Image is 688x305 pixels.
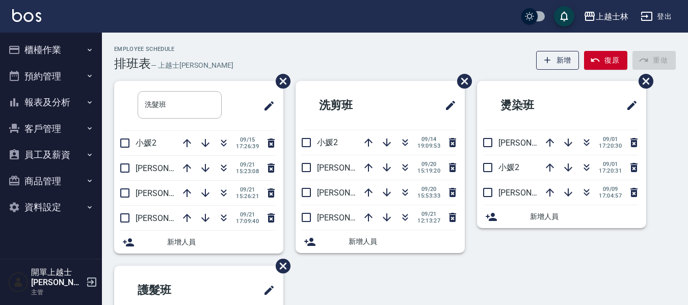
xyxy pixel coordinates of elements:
span: 15:26:21 [236,193,259,200]
span: 12:13:27 [417,217,440,224]
h2: 燙染班 [485,87,585,124]
span: 刪除班表 [268,251,292,281]
button: 預約管理 [4,63,98,90]
span: 15:23:08 [236,168,259,175]
span: 09/21 [236,211,259,218]
span: 修改班表的標題 [438,93,457,118]
button: 復原 [584,51,627,70]
h5: 開單上越士[PERSON_NAME] [31,267,83,288]
h3: 排班表 [114,57,151,71]
span: [PERSON_NAME]12 [317,213,387,223]
span: 09/21 [417,211,440,217]
span: 新增人員 [167,237,275,247]
button: 登出 [637,7,676,26]
span: 17:20:31 [599,168,622,174]
div: 新增人員 [296,230,465,253]
span: [PERSON_NAME]8 [317,188,383,198]
span: 17:09:40 [236,218,259,225]
span: [PERSON_NAME]12 [317,163,387,173]
h2: Employee Schedule [114,46,233,52]
span: 09/09 [599,186,622,192]
span: [PERSON_NAME]12 [136,163,206,173]
span: 15:19:20 [417,168,440,174]
span: 修改班表的標題 [257,278,275,302]
span: [PERSON_NAME]8 [498,138,564,148]
div: 新增人員 [477,205,646,228]
span: 小媛2 [317,137,338,147]
button: 資料設定 [4,194,98,220]
span: 新增人員 [530,211,638,222]
span: 小媛2 [136,138,156,148]
span: 15:53:33 [417,192,440,199]
span: 09/21 [236,186,259,193]
span: 17:04:57 [599,192,622,199]
input: 排版標題 [138,91,222,119]
button: 上越士林 [579,6,632,27]
span: 09/20 [417,186,440,192]
span: 修改班表的標題 [620,93,638,118]
img: Person [8,272,29,292]
span: [PERSON_NAME]12 [498,188,569,198]
span: 09/21 [236,161,259,168]
button: 櫃檯作業 [4,37,98,63]
button: 客戶管理 [4,116,98,142]
span: 刪除班表 [449,66,473,96]
span: 09/20 [417,161,440,168]
span: 09/15 [236,136,259,143]
span: 修改班表的標題 [257,94,275,118]
span: 17:26:39 [236,143,259,150]
button: 報表及分析 [4,89,98,116]
img: Logo [12,9,41,22]
button: 商品管理 [4,168,98,195]
h2: 洗剪班 [304,87,403,124]
button: 新增 [536,51,579,70]
span: 09/01 [599,136,622,143]
span: 刪除班表 [631,66,655,96]
span: [PERSON_NAME]12 [136,213,206,223]
span: [PERSON_NAME]8 [136,188,201,198]
span: 09/14 [417,136,440,143]
h6: — 上越士[PERSON_NAME] [151,60,233,71]
span: 刪除班表 [268,66,292,96]
span: 09/01 [599,161,622,168]
p: 主管 [31,288,83,297]
span: 新增人員 [349,236,457,247]
span: 17:20:30 [599,143,622,149]
div: 上越士林 [596,10,628,23]
button: 員工及薪資 [4,142,98,168]
span: 19:09:53 [417,143,440,149]
div: 新增人員 [114,231,283,254]
span: 小媛2 [498,162,519,172]
button: save [554,6,574,26]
